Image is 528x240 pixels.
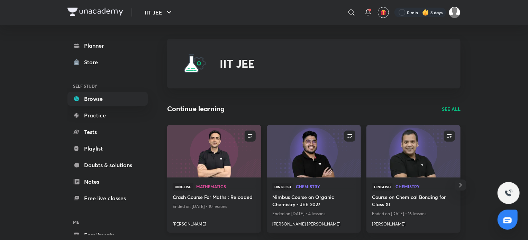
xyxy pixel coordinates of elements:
h6: ME [67,216,148,228]
a: Notes [67,175,148,189]
img: Ritam Pramanik [449,7,461,18]
span: Hinglish [272,183,293,191]
p: Ended on [DATE] • 16 lessons [372,209,455,218]
span: Hinglish [173,183,193,191]
a: Playlist [67,142,148,155]
img: new-thumbnail [166,124,262,178]
a: Practice [67,108,148,122]
img: avatar [380,9,386,16]
span: Mathematics [196,184,256,189]
h2: IIT JEE [220,57,255,70]
a: Nimbus Course on Organic Chemistry - JEE 2027 [272,193,355,209]
a: [PERSON_NAME] [372,218,455,227]
a: Browse [67,92,148,106]
a: Chemistry [395,184,455,189]
a: Company Logo [67,8,123,18]
a: new-thumbnail [366,125,461,177]
span: Chemistry [395,184,455,189]
a: Mathematics [196,184,256,189]
img: ttu [504,189,513,197]
a: Tests [67,125,148,139]
div: Store [84,58,102,66]
img: new-thumbnail [266,124,362,178]
span: Hinglish [372,183,393,191]
a: new-thumbnail [167,125,261,177]
h2: Continue learning [167,104,225,114]
span: Chemistry [296,184,355,189]
p: Ended on [DATE] • 4 lessons [272,209,355,218]
a: [PERSON_NAME] [PERSON_NAME] [272,218,355,227]
button: IIT JEE [140,6,177,19]
a: Course on Chemical Bonding for Class XI [372,193,455,209]
a: SEE ALL [442,105,461,113]
h6: SELF STUDY [67,80,148,92]
img: streak [422,9,429,16]
a: Free live classes [67,191,148,205]
a: Planner [67,39,148,52]
a: Store [67,55,148,69]
a: Chemistry [296,184,355,189]
a: Crash Course For Maths : Reloaded [173,193,256,202]
p: Ended on [DATE] • 10 lessons [173,202,256,211]
a: Doubts & solutions [67,158,148,172]
a: [PERSON_NAME] [173,218,256,227]
img: IIT JEE [184,52,206,75]
img: Company Logo [67,8,123,16]
img: new-thumbnail [365,124,461,178]
button: avatar [378,7,389,18]
a: new-thumbnail [267,125,361,177]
